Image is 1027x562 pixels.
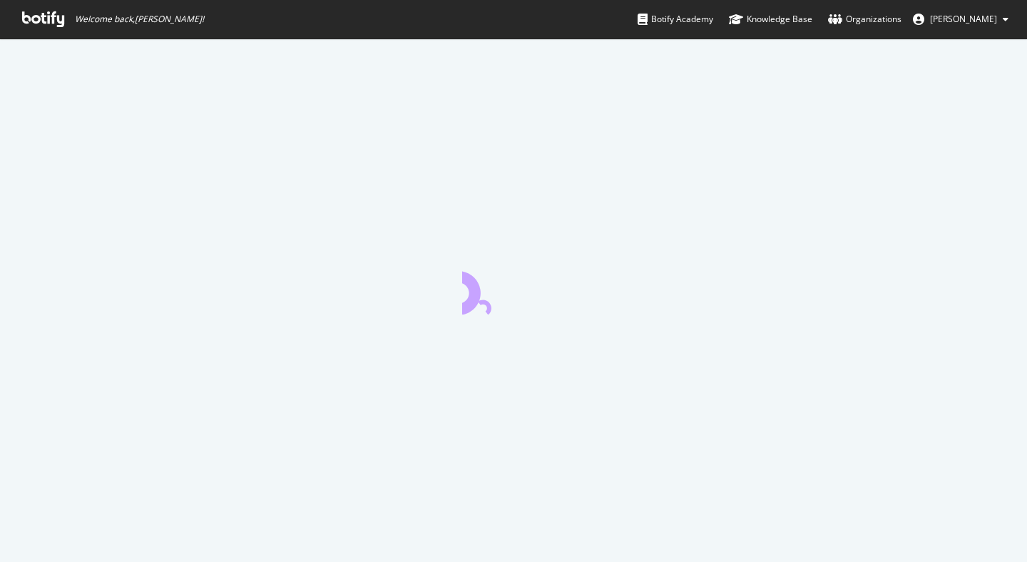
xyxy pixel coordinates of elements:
div: Knowledge Base [729,12,812,26]
span: Welcome back, [PERSON_NAME] ! [75,14,204,25]
button: [PERSON_NAME] [901,8,1020,31]
span: Anthony Rodrigues [930,13,997,25]
div: animation [462,263,565,315]
div: Organizations [828,12,901,26]
div: Botify Academy [638,12,713,26]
